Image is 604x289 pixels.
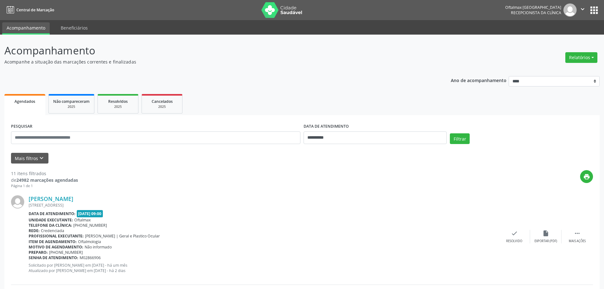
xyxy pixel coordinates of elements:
span: Agendados [14,99,35,104]
i: print [583,173,590,180]
b: Motivo de agendamento: [29,244,83,250]
button: Filtrar [450,133,470,144]
span: [DATE] 09:00 [77,210,103,217]
strong: 24982 marcações agendadas [16,177,78,183]
button: Mais filtroskeyboard_arrow_down [11,153,48,164]
i:  [574,230,581,237]
div: Resolvido [506,239,522,243]
div: Exportar (PDF) [534,239,557,243]
img: img [11,195,24,208]
div: Mais ações [569,239,586,243]
div: Página 1 de 1 [11,183,78,189]
button:  [577,3,589,17]
span: [PHONE_NUMBER] [49,250,83,255]
span: Oftalmax [74,217,91,223]
img: img [563,3,577,17]
b: Senha de atendimento: [29,255,78,260]
span: Credenciada [41,228,64,233]
b: Unidade executante: [29,217,73,223]
p: Ano de acompanhamento [451,76,506,84]
span: Central de Marcação [16,7,54,13]
div: 2025 [53,104,90,109]
a: Acompanhamento [2,22,50,35]
button: apps [589,5,600,16]
label: DATA DE ATENDIMENTO [304,122,349,131]
span: Cancelados [152,99,173,104]
i: check [511,230,518,237]
span: Não compareceram [53,99,90,104]
b: Profissional executante: [29,233,84,239]
span: M02866906 [80,255,101,260]
div: de [11,177,78,183]
span: Oftalmologia [78,239,101,244]
span: [PERSON_NAME] | Geral e Plastico Ocular [85,233,160,239]
p: Acompanhamento [4,43,421,58]
i:  [579,6,586,13]
a: Central de Marcação [4,5,54,15]
div: [STREET_ADDRESS] [29,203,499,208]
b: Data de atendimento: [29,211,75,216]
label: PESQUISAR [11,122,32,131]
b: Telefone da clínica: [29,223,72,228]
p: Solicitado por [PERSON_NAME] em [DATE] - há um mês Atualizado por [PERSON_NAME] em [DATE] - há 2 ... [29,263,499,273]
button: Relatórios [565,52,597,63]
span: Recepcionista da clínica [511,10,561,15]
div: 11 itens filtrados [11,170,78,177]
b: Rede: [29,228,40,233]
i: insert_drive_file [542,230,549,237]
span: Não informado [85,244,112,250]
i: keyboard_arrow_down [38,155,45,162]
div: 2025 [146,104,178,109]
p: Acompanhe a situação das marcações correntes e finalizadas [4,58,421,65]
span: Resolvidos [108,99,128,104]
a: Beneficiários [56,22,92,33]
button: print [580,170,593,183]
div: Oftalmax [GEOGRAPHIC_DATA] [505,5,561,10]
b: Preparo: [29,250,48,255]
span: [PHONE_NUMBER] [73,223,107,228]
a: [PERSON_NAME] [29,195,73,202]
b: Item de agendamento: [29,239,77,244]
div: 2025 [102,104,134,109]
